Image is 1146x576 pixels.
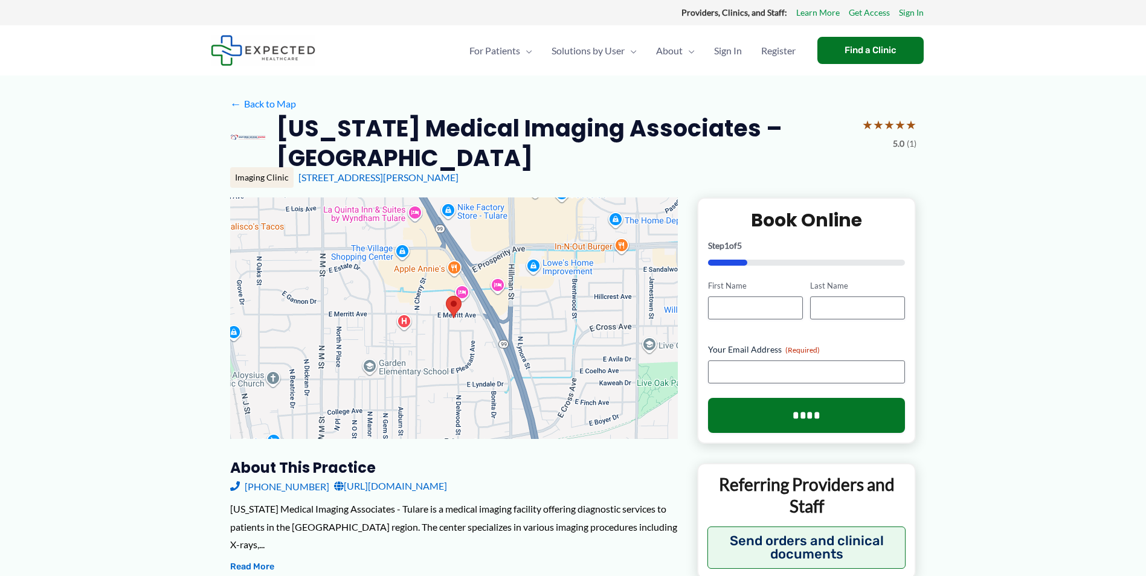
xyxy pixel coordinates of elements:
[469,30,520,72] span: For Patients
[276,114,852,173] h2: [US_STATE] Medical Imaging Associates – [GEOGRAPHIC_DATA]
[761,30,796,72] span: Register
[230,500,678,554] div: [US_STATE] Medical Imaging Associates - Tulare is a medical imaging facility offering diagnostic ...
[752,30,805,72] a: Register
[230,167,294,188] div: Imaging Clinic
[334,477,447,495] a: [URL][DOMAIN_NAME]
[230,560,274,574] button: Read More
[873,114,884,136] span: ★
[683,30,695,72] span: Menu Toggle
[884,114,895,136] span: ★
[460,30,542,72] a: For PatientsMenu Toggle
[714,30,742,72] span: Sign In
[230,477,329,495] a: [PHONE_NUMBER]
[810,280,905,292] label: Last Name
[298,171,459,183] a: [STREET_ADDRESS][PERSON_NAME]
[895,114,906,136] span: ★
[230,95,296,113] a: ←Back to Map
[708,344,906,356] label: Your Email Address
[849,5,890,21] a: Get Access
[707,526,906,569] button: Send orders and clinical documents
[656,30,683,72] span: About
[708,208,906,232] h2: Book Online
[552,30,625,72] span: Solutions by User
[625,30,637,72] span: Menu Toggle
[907,136,916,152] span: (1)
[708,280,803,292] label: First Name
[737,240,742,251] span: 5
[460,30,805,72] nav: Primary Site Navigation
[520,30,532,72] span: Menu Toggle
[681,7,787,18] strong: Providers, Clinics, and Staff:
[230,98,242,109] span: ←
[899,5,924,21] a: Sign In
[230,458,678,477] h3: About this practice
[211,35,315,66] img: Expected Healthcare Logo - side, dark font, small
[785,345,820,354] span: (Required)
[542,30,646,72] a: Solutions by UserMenu Toggle
[707,473,906,517] p: Referring Providers and Staff
[893,136,904,152] span: 5.0
[708,242,906,250] p: Step of
[724,240,729,251] span: 1
[704,30,752,72] a: Sign In
[796,5,840,21] a: Learn More
[646,30,704,72] a: AboutMenu Toggle
[862,114,873,136] span: ★
[817,37,924,64] a: Find a Clinic
[906,114,916,136] span: ★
